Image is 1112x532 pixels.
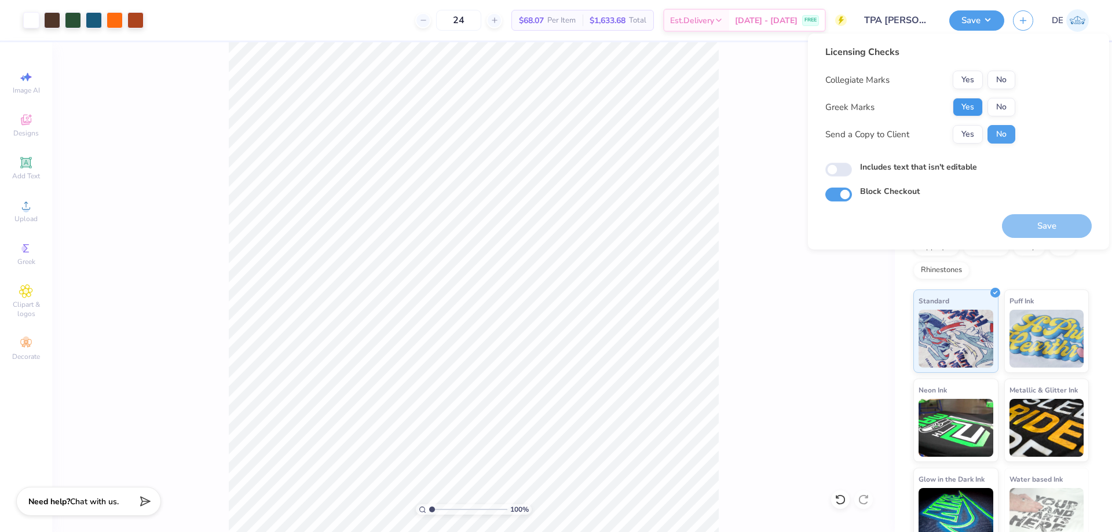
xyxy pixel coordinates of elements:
[547,14,576,27] span: Per Item
[825,74,890,87] div: Collegiate Marks
[825,128,909,141] div: Send a Copy to Client
[913,262,970,279] div: Rhinestones
[735,14,798,27] span: [DATE] - [DATE]
[1009,384,1078,396] span: Metallic & Glitter Ink
[855,9,941,32] input: Untitled Design
[1052,14,1063,27] span: DE
[919,399,993,457] img: Neon Ink
[987,98,1015,116] button: No
[519,14,544,27] span: $68.07
[987,71,1015,89] button: No
[1009,295,1034,307] span: Puff Ink
[13,86,40,95] span: Image AI
[919,310,993,368] img: Standard
[12,171,40,181] span: Add Text
[825,45,1015,59] div: Licensing Checks
[919,295,949,307] span: Standard
[17,257,35,266] span: Greek
[1066,9,1089,32] img: Djian Evardoni
[804,16,817,24] span: FREE
[436,10,481,31] input: – –
[1052,9,1089,32] a: DE
[949,10,1004,31] button: Save
[919,384,947,396] span: Neon Ink
[953,71,983,89] button: Yes
[860,185,920,197] label: Block Checkout
[1009,399,1084,457] img: Metallic & Glitter Ink
[590,14,625,27] span: $1,633.68
[14,214,38,223] span: Upload
[953,125,983,144] button: Yes
[919,473,985,485] span: Glow in the Dark Ink
[1009,473,1063,485] span: Water based Ink
[670,14,714,27] span: Est. Delivery
[28,496,70,507] strong: Need help?
[13,129,39,138] span: Designs
[1009,310,1084,368] img: Puff Ink
[629,14,646,27] span: Total
[825,101,875,114] div: Greek Marks
[860,161,977,173] label: Includes text that isn't editable
[953,98,983,116] button: Yes
[6,300,46,318] span: Clipart & logos
[12,352,40,361] span: Decorate
[70,496,119,507] span: Chat with us.
[987,125,1015,144] button: No
[510,504,529,515] span: 100 %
